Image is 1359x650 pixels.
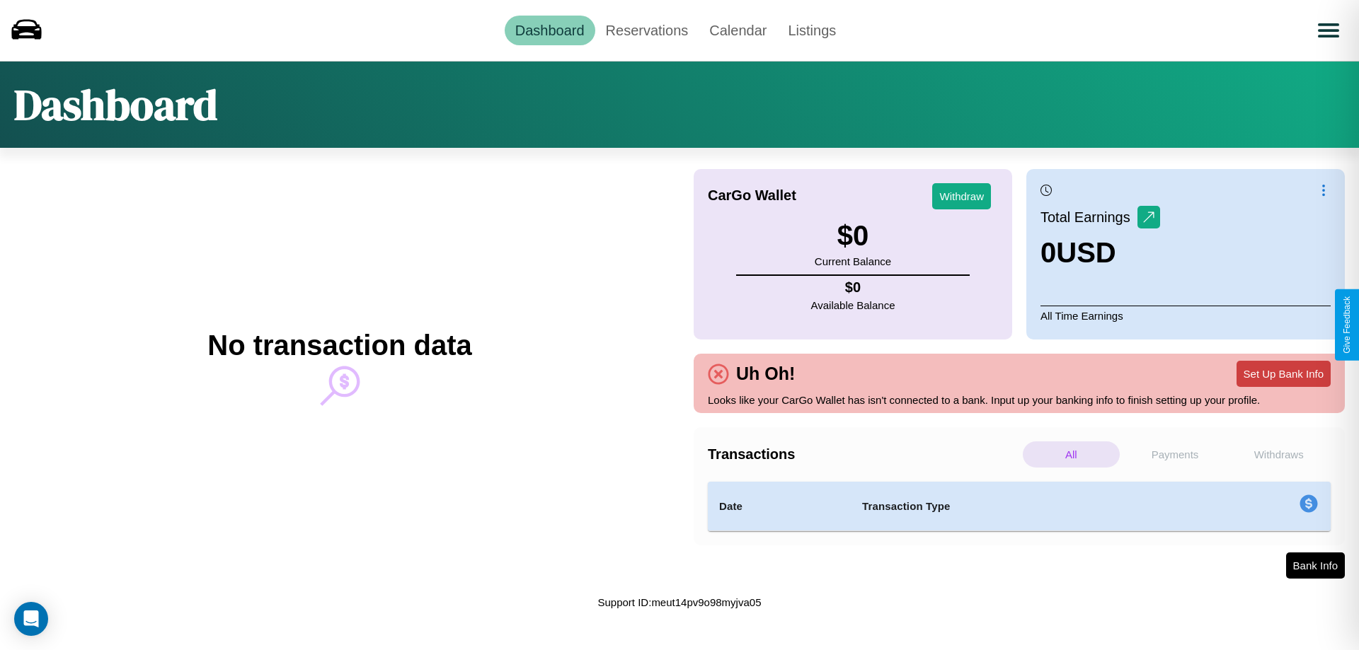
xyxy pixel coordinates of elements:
[1040,306,1331,325] p: All Time Earnings
[1040,204,1137,230] p: Total Earnings
[811,296,895,315] p: Available Balance
[1127,441,1224,468] p: Payments
[1342,296,1352,354] div: Give Feedback
[719,498,839,515] h4: Date
[811,279,895,296] h4: $ 0
[862,498,1183,515] h4: Transaction Type
[595,16,699,45] a: Reservations
[1230,441,1327,468] p: Withdraws
[777,16,847,45] a: Listings
[1237,361,1331,387] button: Set Up Bank Info
[598,593,762,612] p: Support ID: meut14pv9o98myjva05
[815,220,891,252] h3: $ 0
[505,16,595,45] a: Dashboard
[708,187,796,204] h4: CarGo Wallet
[14,76,217,134] h1: Dashboard
[1040,237,1160,269] h3: 0 USD
[1309,11,1348,50] button: Open menu
[708,446,1019,463] h4: Transactions
[708,390,1331,410] p: Looks like your CarGo Wallet has isn't connected to a bank. Input up your banking info to finish ...
[1286,552,1345,579] button: Bank Info
[729,364,802,384] h4: Uh Oh!
[699,16,777,45] a: Calendar
[815,252,891,271] p: Current Balance
[207,330,471,361] h2: No transaction data
[932,183,991,209] button: Withdraw
[708,482,1331,531] table: simple table
[1023,441,1120,468] p: All
[14,602,48,636] div: Open Intercom Messenger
